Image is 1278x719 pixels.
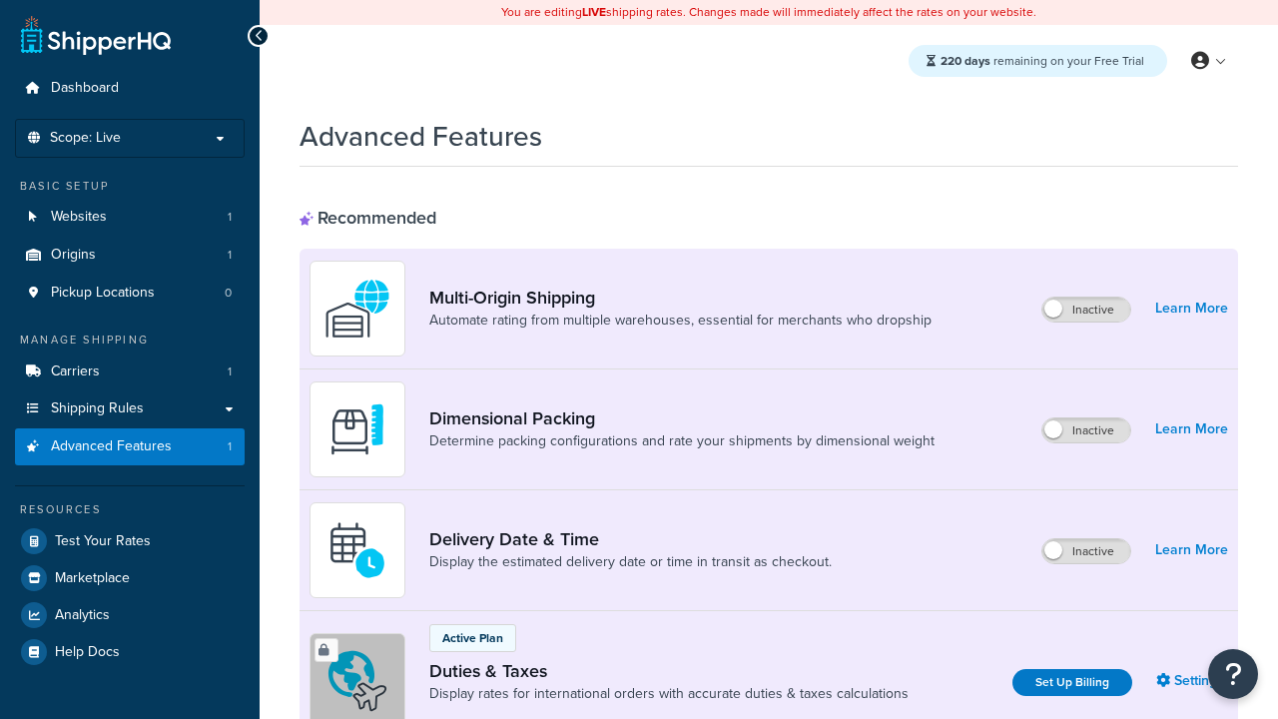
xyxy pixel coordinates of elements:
[429,431,935,451] a: Determine packing configurations and rate your shipments by dimensional weight
[15,237,245,274] a: Origins1
[429,287,932,309] a: Multi-Origin Shipping
[941,52,990,70] strong: 220 days
[15,428,245,465] a: Advanced Features1
[55,644,120,661] span: Help Docs
[15,390,245,427] a: Shipping Rules
[1042,418,1130,442] label: Inactive
[429,660,909,682] a: Duties & Taxes
[228,247,232,264] span: 1
[582,3,606,21] b: LIVE
[300,207,436,229] div: Recommended
[55,533,151,550] span: Test Your Rates
[55,607,110,624] span: Analytics
[941,52,1144,70] span: remaining on your Free Trial
[228,363,232,380] span: 1
[429,684,909,704] a: Display rates for international orders with accurate duties & taxes calculations
[15,70,245,107] a: Dashboard
[51,209,107,226] span: Websites
[1012,669,1132,696] a: Set Up Billing
[15,634,245,670] a: Help Docs
[15,199,245,236] a: Websites1
[442,629,503,647] p: Active Plan
[51,285,155,302] span: Pickup Locations
[15,275,245,312] a: Pickup Locations0
[429,407,935,429] a: Dimensional Packing
[51,438,172,455] span: Advanced Features
[55,570,130,587] span: Marketplace
[51,80,119,97] span: Dashboard
[15,332,245,349] div: Manage Shipping
[1156,667,1228,695] a: Settings
[51,400,144,417] span: Shipping Rules
[1155,536,1228,564] a: Learn More
[429,311,932,331] a: Automate rating from multiple warehouses, essential for merchants who dropship
[15,501,245,518] div: Resources
[429,552,832,572] a: Display the estimated delivery date or time in transit as checkout.
[15,560,245,596] a: Marketplace
[1155,415,1228,443] a: Learn More
[228,209,232,226] span: 1
[50,130,121,147] span: Scope: Live
[300,117,542,156] h1: Advanced Features
[15,275,245,312] li: Pickup Locations
[15,237,245,274] li: Origins
[51,363,100,380] span: Carriers
[15,428,245,465] li: Advanced Features
[15,178,245,195] div: Basic Setup
[15,523,245,559] a: Test Your Rates
[225,285,232,302] span: 0
[228,438,232,455] span: 1
[15,597,245,633] a: Analytics
[15,354,245,390] li: Carriers
[322,515,392,585] img: gfkeb5ejjkALwAAAABJRU5ErkJggg==
[1208,649,1258,699] button: Open Resource Center
[15,354,245,390] a: Carriers1
[1042,539,1130,563] label: Inactive
[1155,295,1228,323] a: Learn More
[15,199,245,236] li: Websites
[429,528,832,550] a: Delivery Date & Time
[322,274,392,344] img: WatD5o0RtDAAAAAElFTkSuQmCC
[1042,298,1130,322] label: Inactive
[51,247,96,264] span: Origins
[322,394,392,464] img: DTVBYsAAAAAASUVORK5CYII=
